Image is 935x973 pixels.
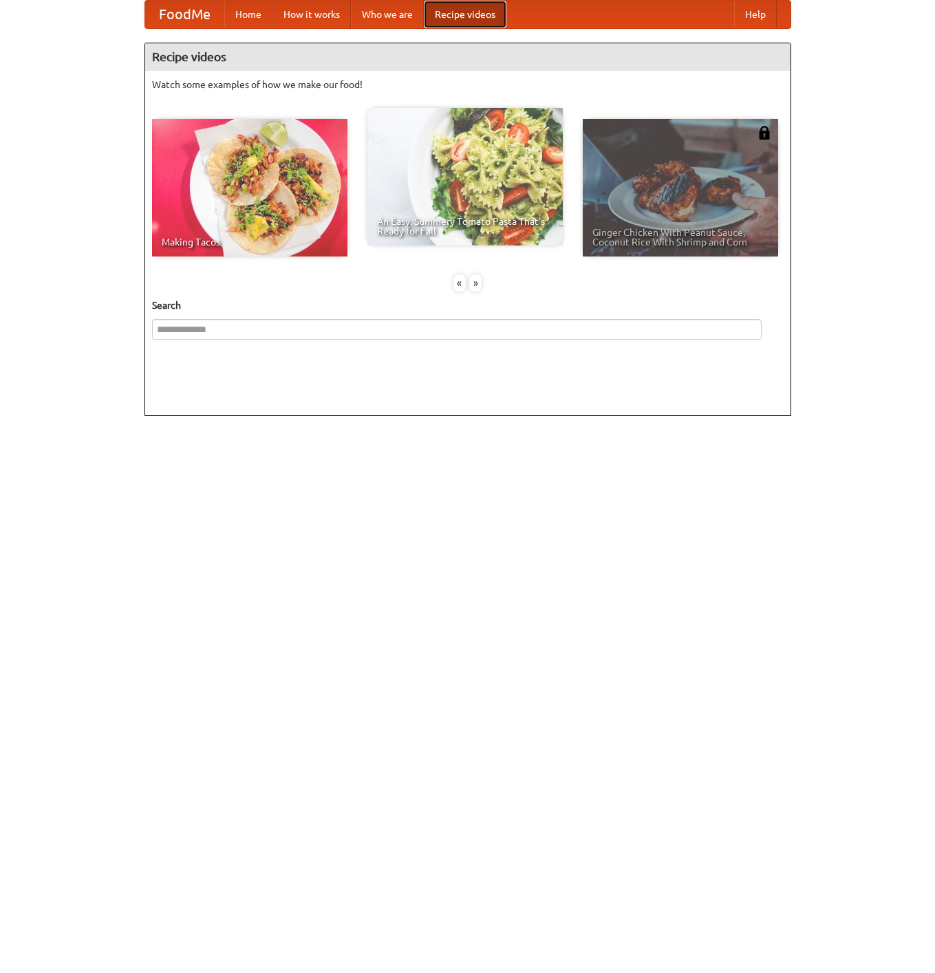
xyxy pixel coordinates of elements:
a: Help [734,1,777,28]
span: An Easy, Summery Tomato Pasta That's Ready for Fall [377,217,553,236]
h5: Search [152,298,784,312]
a: FoodMe [145,1,224,28]
a: Home [224,1,272,28]
div: » [469,274,482,292]
a: Making Tacos [152,119,347,256]
p: Watch some examples of how we make our food! [152,78,784,91]
a: Recipe videos [424,1,506,28]
a: Who we are [351,1,424,28]
a: An Easy, Summery Tomato Pasta That's Ready for Fall [367,108,563,245]
a: How it works [272,1,351,28]
span: Making Tacos [162,237,338,247]
img: 483408.png [757,126,771,140]
h4: Recipe videos [145,43,791,71]
div: « [453,274,466,292]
